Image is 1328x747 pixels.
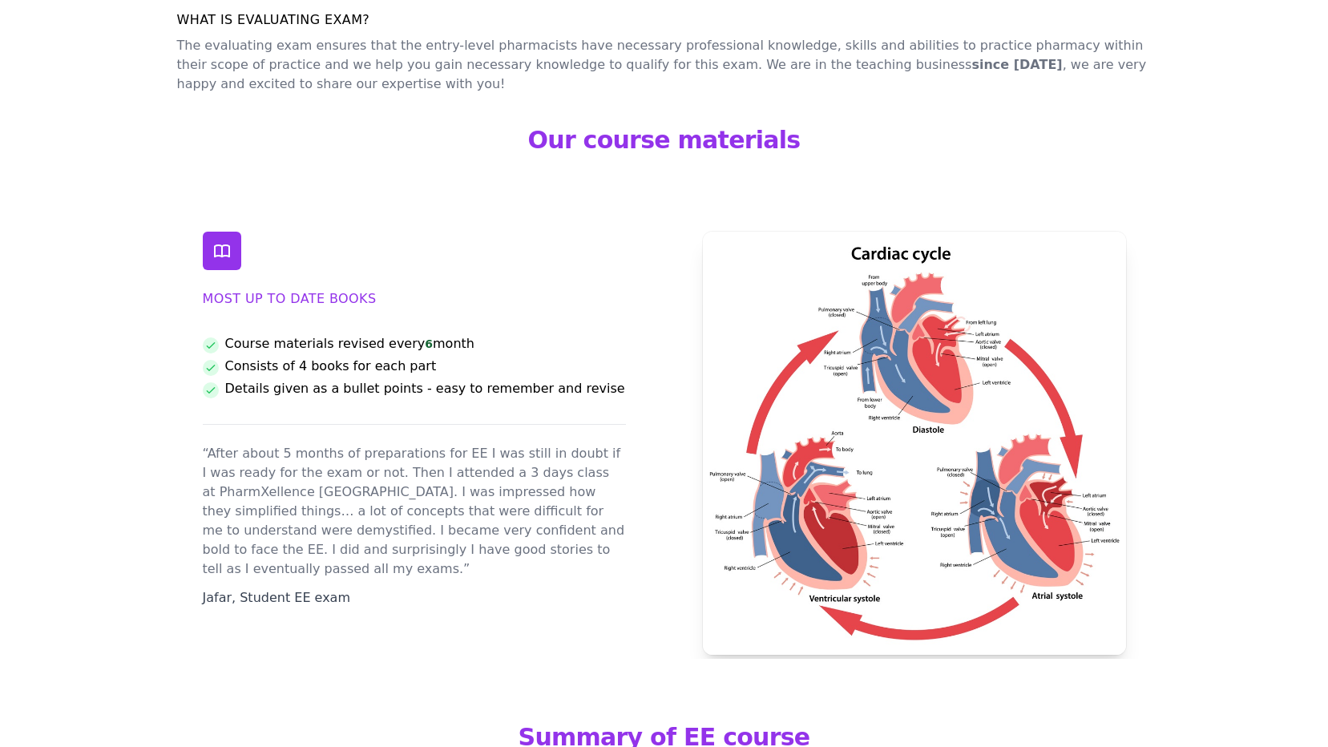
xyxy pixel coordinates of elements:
h2: Our course materials [177,100,1152,180]
img: Cardiac cycle image [703,232,1126,655]
div: Jafar, Student EE exam [203,588,351,608]
h2: What is evaluating exam? [177,10,1152,30]
h2: Most up to date books [203,289,626,309]
p: The evaluating exam ensures that the entry-level pharmacists have necessary professional knowledg... [177,36,1152,94]
p: “After about 5 months of preparations for EE I was still in doubt if I was ready for the exam or ... [203,444,626,579]
span: Course materials revised every month [225,334,474,353]
span: 6 [425,336,433,352]
span: Consists of 4 books for each part [225,357,437,376]
b: since [DATE] [971,57,1062,72]
span: Details given as a bullet points - easy to remember and revise [225,379,625,398]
